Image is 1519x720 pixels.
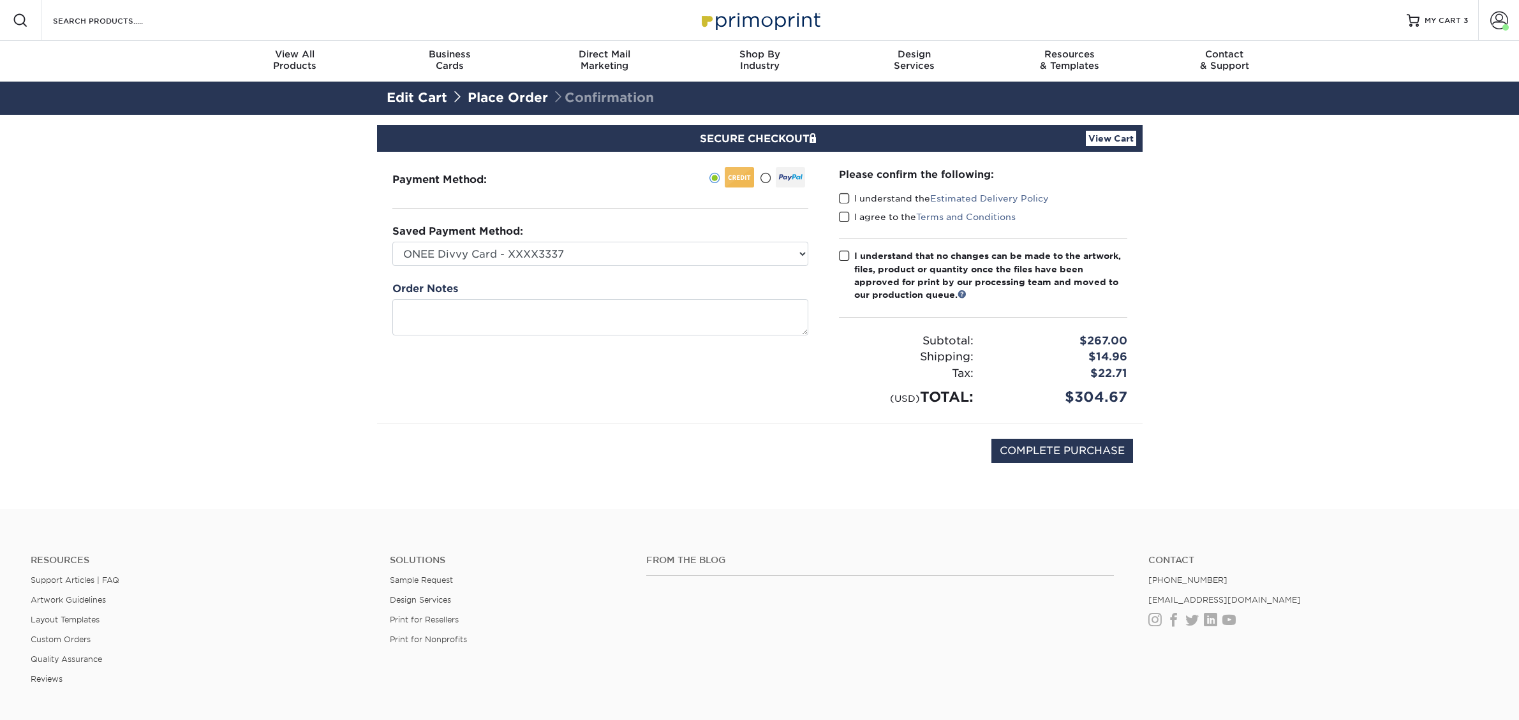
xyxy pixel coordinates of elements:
h3: Payment Method: [392,173,518,186]
div: Please confirm the following: [839,167,1127,182]
div: & Support [1147,48,1302,71]
span: Shop By [682,48,837,60]
a: Layout Templates [31,615,100,624]
a: Print for Resellers [390,615,459,624]
input: COMPLETE PURCHASE [991,439,1133,463]
span: View All [218,48,373,60]
label: I understand the [839,192,1049,205]
div: TOTAL: [829,386,983,408]
a: Print for Nonprofits [390,635,467,644]
div: $267.00 [983,333,1137,349]
label: Order Notes [392,281,458,297]
a: [PHONE_NUMBER] [1148,575,1227,585]
div: & Templates [992,48,1147,71]
a: DesignServices [837,41,992,82]
label: Saved Payment Method: [392,224,523,239]
div: Subtotal: [829,333,983,349]
div: Tax: [829,365,983,382]
span: Resources [992,48,1147,60]
div: $304.67 [983,386,1137,408]
a: Artwork Guidelines [31,595,106,605]
div: Shipping: [829,349,983,365]
span: Contact [1147,48,1302,60]
div: $14.96 [983,349,1137,365]
div: I understand that no changes can be made to the artwork, files, product or quantity once the file... [854,249,1127,302]
img: Primoprint [696,6,824,34]
a: [EMAIL_ADDRESS][DOMAIN_NAME] [1148,595,1301,605]
input: SEARCH PRODUCTS..... [52,13,176,28]
a: Direct MailMarketing [527,41,682,82]
a: Support Articles | FAQ [31,575,119,585]
span: Design [837,48,992,60]
a: Design Services [390,595,451,605]
label: I agree to the [839,210,1016,223]
a: Sample Request [390,575,453,585]
a: Contact& Support [1147,41,1302,82]
a: Quality Assurance [31,654,102,664]
a: Reviews [31,674,63,684]
h4: Resources [31,555,371,566]
a: BusinessCards [372,41,527,82]
span: Confirmation [552,90,654,105]
div: Cards [372,48,527,71]
a: View Cart [1086,131,1136,146]
div: Services [837,48,992,71]
a: Terms and Conditions [916,212,1016,222]
a: Place Order [468,90,548,105]
a: Edit Cart [387,90,447,105]
a: Contact [1148,555,1488,566]
span: MY CART [1425,15,1461,26]
a: Shop ByIndustry [682,41,837,82]
a: View AllProducts [218,41,373,82]
small: (USD) [890,393,920,404]
div: Marketing [527,48,682,71]
span: Business [372,48,527,60]
div: $22.71 [983,365,1137,382]
a: Estimated Delivery Policy [930,193,1049,203]
h4: Solutions [390,555,627,566]
h4: From the Blog [646,555,1115,566]
span: Direct Mail [527,48,682,60]
div: Products [218,48,373,71]
div: Industry [682,48,837,71]
a: Resources& Templates [992,41,1147,82]
a: Custom Orders [31,635,91,644]
span: 3 [1463,16,1468,25]
span: SECURE CHECKOUT [700,133,820,145]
